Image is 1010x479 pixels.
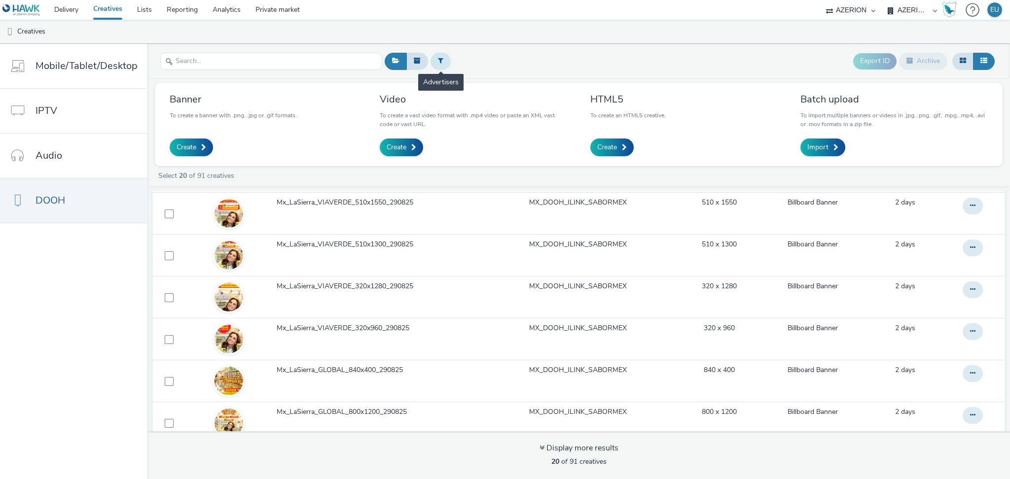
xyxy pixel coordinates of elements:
[590,111,666,120] p: To create an HTML5 creative.
[277,323,477,338] a: Mx_LaSierra_VIAVERDE_320x960_290825
[277,198,417,207] span: Mx_LaSierra_VIAVERDE_510x1550_290825
[702,407,737,417] a: 800 x 1200
[380,138,423,156] a: Create
[215,296,243,382] img: 9172b0a0-1ee1-4473-8eee-151736da26f8.jpg
[895,323,915,333] span: 2 days
[277,239,417,249] span: Mx_LaSierra_VIAVERDE_510x1300_290825
[597,142,617,152] span: Create
[551,457,607,466] span: of 91 creatives
[529,407,627,417] a: MX_DOOH_ILINK_SABORMEX
[895,365,915,375] a: 30 August 2025, 0:41
[529,239,627,249] a: MX_DOOH_ILINK_SABORMEX
[895,323,915,333] a: 30 August 2025, 0:52
[990,2,999,17] div: EU
[942,2,957,18] img: Hawk Academy
[277,407,411,417] span: Mx_LaSierra_GLOBAL_800x1200_290825
[952,53,974,69] button: Grid
[973,53,995,69] button: Table
[529,198,627,207] a: MX_DOOH_ILINK_SABORMEX
[529,365,627,375] a: MX_DOOH_ILINK_SABORMEX
[277,323,413,333] span: Mx_LaSierra_VIAVERDE_320x960_290825
[895,281,915,291] a: 30 August 2025, 0:53
[551,457,559,466] strong: 20
[800,93,988,106] h3: Batch upload
[788,365,838,375] a: Billboard Banner
[788,198,838,207] a: Billboard Banner
[788,281,838,291] a: Billboard Banner
[895,365,915,375] span: 2 days
[177,142,196,152] span: Create
[277,365,407,375] span: Mx_LaSierra_GLOBAL_840x400_290825
[380,111,567,129] p: To create a vast video format with .mp4 video or paste an XML vast code or vast URL.
[170,93,297,106] h3: Banner
[36,148,62,163] span: Audio
[853,53,897,69] button: Export ID
[704,323,735,333] a: 320 x 960
[899,53,947,69] button: Archive
[277,407,477,422] a: Mx_LaSierra_GLOBAL_800x1200_290825
[170,138,213,156] a: Create
[36,193,65,207] span: DOOH
[529,323,627,333] a: MX_DOOH_ILINK_SABORMEX
[590,93,666,106] h3: HTML5
[2,4,40,16] img: undefined Logo
[277,281,417,291] span: Mx_LaSierra_VIAVERDE_320x1280_290825
[540,443,618,454] div: Display more results
[800,111,988,129] p: To import multiple banners or videos in .jpg, .png, .gif, .mpg, .mp4, .avi or .mov formats in a z...
[702,198,737,207] a: 510 x 1550
[895,281,915,291] span: 2 days
[895,407,915,417] a: 30 August 2025, 0:36
[215,240,243,354] img: df4a7ca9-abe3-490b-af34-0638536a4b96.jpg
[5,27,15,37] img: dooh
[215,170,243,257] img: 3d5ced01-3d08-4892-a18d-d41796a8ce6e.jpg
[277,365,477,380] a: Mx_LaSierra_GLOBAL_840x400_290825
[702,239,737,249] a: 510 x 1300
[704,365,735,375] a: 840 x 400
[387,142,406,152] span: Create
[895,407,915,416] span: 2 days
[215,402,243,445] img: 009fd905-53f9-4616-990c-ed767370fa52.jpg
[277,198,477,212] a: Mx_LaSierra_VIAVERDE_510x1550_290825
[277,281,477,296] a: Mx_LaSierra_VIAVERDE_320x1280_290825
[895,198,915,207] a: 30 August 2025, 0:56
[942,2,961,18] a: Hawk Academy
[788,407,838,417] a: Billboard Banner
[895,239,915,249] a: 30 August 2025, 0:56
[36,59,138,73] span: Mobile/Tablet/Desktop
[36,103,57,118] span: IPTV
[160,53,382,70] input: Search...
[529,281,627,291] a: MX_DOOH_ILINK_SABORMEX
[895,239,915,249] span: 2 days
[277,239,477,254] a: Mx_LaSierra_VIAVERDE_510x1300_290825
[380,93,567,106] h3: Video
[215,367,243,395] img: 3c1fc868-e67b-4214-88e0-3f774e2cd5cb.jpg
[800,138,845,156] a: Import
[215,219,243,292] img: 81e3b29d-f1c6-4965-9e56-314ecc013a4c.jpg
[179,171,187,180] strong: 20
[807,142,829,152] span: Import
[702,281,737,291] a: 320 x 1280
[170,111,297,120] p: To create a banner with .png, .jpg or .gif formats.
[788,323,838,333] a: Billboard Banner
[788,239,838,249] a: Billboard Banner
[590,138,634,156] a: Create
[895,198,915,207] span: 2 days
[157,171,238,180] a: Select of 91 creatives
